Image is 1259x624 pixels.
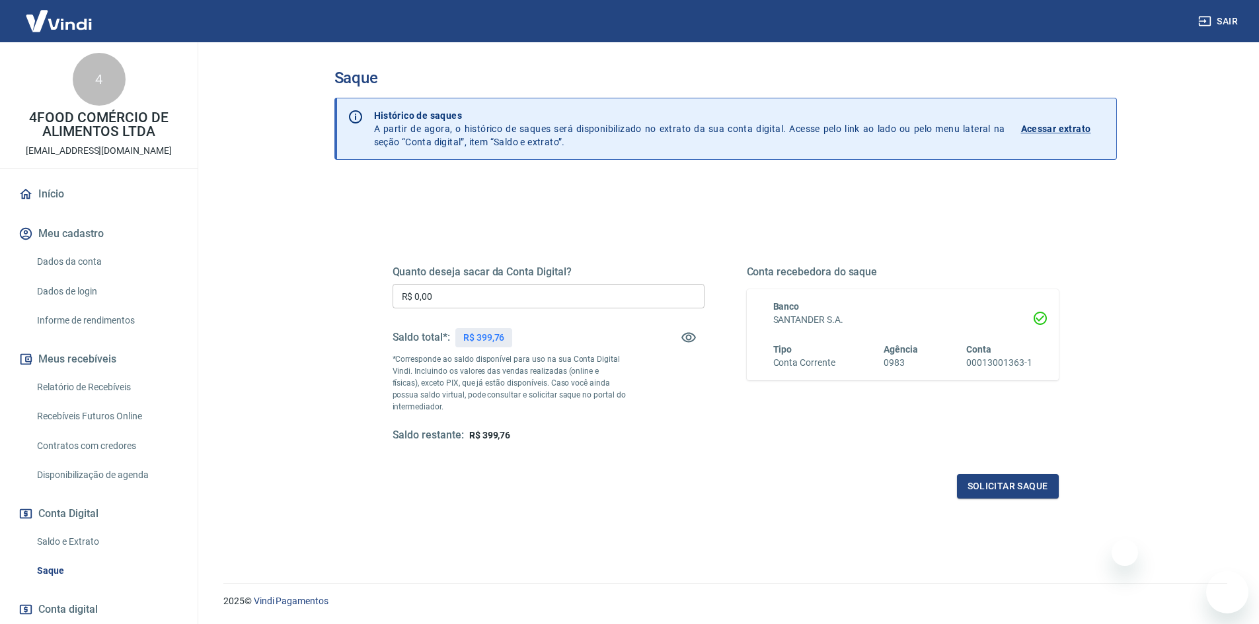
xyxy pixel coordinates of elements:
h5: Quanto deseja sacar da Conta Digital? [393,265,705,279]
a: Acessar extrato [1021,109,1106,149]
p: 4FOOD COMÉRCIO DE ALIMENTOS LTDA [11,111,187,139]
a: Recebíveis Futuros Online [32,403,182,430]
button: Conta Digital [16,499,182,528]
button: Sair [1196,9,1243,34]
button: Meus recebíveis [16,345,182,374]
div: 4 [73,53,126,106]
h6: SANTANDER S.A. [773,313,1032,327]
a: Dados de login [32,278,182,305]
span: Agência [884,344,918,355]
iframe: Fechar mensagem [1112,539,1138,566]
a: Relatório de Recebíveis [32,374,182,401]
a: Saldo e Extrato [32,528,182,555]
a: Informe de rendimentos [32,307,182,334]
iframe: Botão para abrir a janela de mensagens [1206,571,1248,613]
a: Disponibilização de agenda [32,462,182,489]
h5: Saldo restante: [393,429,464,442]
h6: 0983 [884,356,918,370]
span: Conta digital [38,600,98,619]
h5: Conta recebedora do saque [747,265,1059,279]
a: Dados da conta [32,248,182,275]
span: Tipo [773,344,792,355]
a: Início [16,180,182,209]
p: R$ 399,76 [463,331,505,345]
p: *Corresponde ao saldo disponível para uso na sua Conta Digital Vindi. Incluindo os valores das ve... [393,353,627,413]
a: Vindi Pagamentos [254,596,328,606]
span: Banco [773,301,800,312]
h3: Saque [334,69,1117,87]
span: Conta [966,344,991,355]
a: Contratos com credores [32,433,182,460]
p: [EMAIL_ADDRESS][DOMAIN_NAME] [26,144,172,158]
p: 2025 © [223,594,1227,608]
p: A partir de agora, o histórico de saques será disponibilizado no extrato da sua conta digital. Ac... [374,109,1005,149]
img: Vindi [16,1,102,41]
p: Acessar extrato [1021,122,1091,135]
button: Solicitar saque [957,474,1059,499]
p: Histórico de saques [374,109,1005,122]
span: R$ 399,76 [469,430,511,440]
h5: Saldo total*: [393,331,450,344]
h6: Conta Corrente [773,356,835,370]
h6: 00013001363-1 [966,356,1032,370]
a: Conta digital [16,595,182,624]
button: Meu cadastro [16,219,182,248]
a: Saque [32,557,182,584]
